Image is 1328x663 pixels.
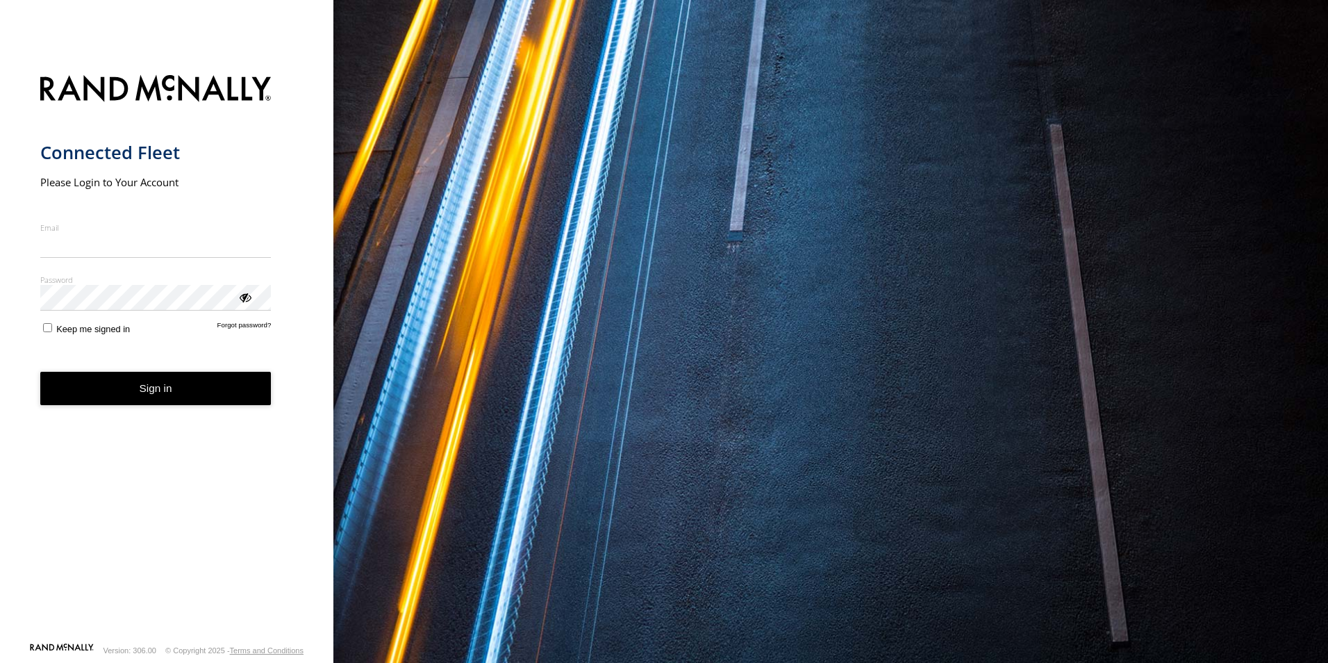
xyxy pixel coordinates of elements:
[40,141,272,164] h1: Connected Fleet
[40,222,272,233] label: Email
[56,324,130,334] span: Keep me signed in
[40,372,272,406] button: Sign in
[238,290,251,304] div: ViewPassword
[40,275,272,285] label: Password
[230,646,304,655] a: Terms and Conditions
[103,646,156,655] div: Version: 306.00
[30,644,94,657] a: Visit our Website
[40,72,272,108] img: Rand McNally
[40,175,272,189] h2: Please Login to Your Account
[217,321,272,334] a: Forgot password?
[40,67,294,642] form: main
[43,323,52,332] input: Keep me signed in
[165,646,304,655] div: © Copyright 2025 -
